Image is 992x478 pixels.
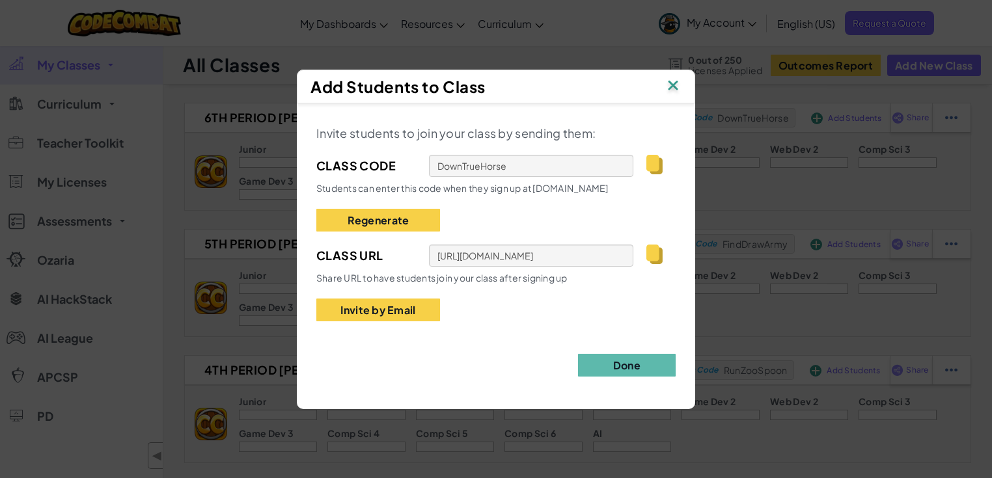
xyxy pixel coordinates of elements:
span: Add Students to Class [310,77,486,96]
img: IconClose.svg [665,77,682,96]
button: Done [578,354,676,377]
span: Share URL to have students join your class after signing up [316,272,568,284]
span: Invite students to join your class by sending them: [316,126,596,140]
button: Regenerate [316,209,440,232]
img: IconCopy.svg [646,245,663,264]
img: IconCopy.svg [646,155,663,174]
span: Class Code [316,156,416,176]
button: Invite by Email [316,299,440,321]
span: Class Url [316,246,416,265]
span: Students can enter this code when they sign up at [DOMAIN_NAME] [316,182,609,194]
